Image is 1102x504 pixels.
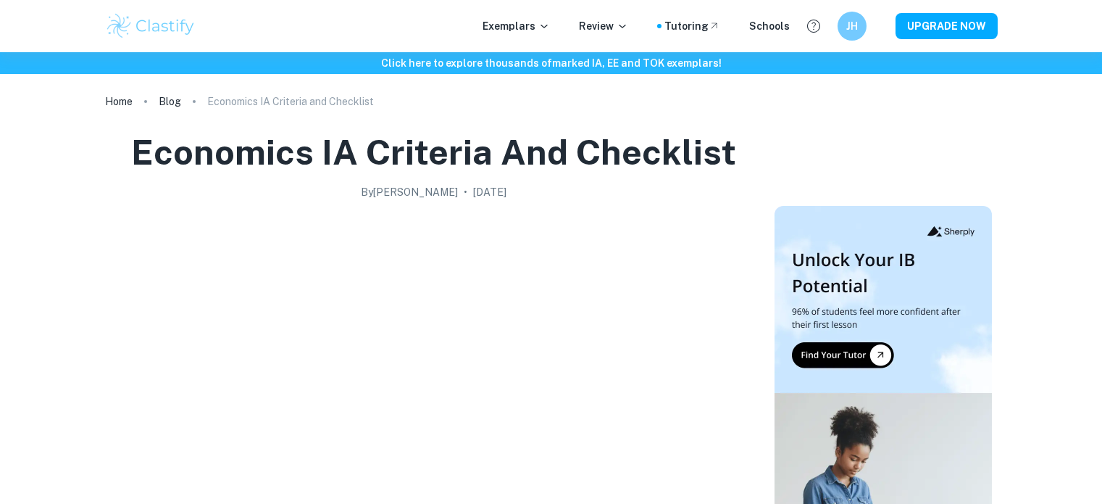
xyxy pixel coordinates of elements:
[483,18,550,34] p: Exemplars
[144,206,724,496] img: Economics IA Criteria and Checklist cover image
[838,12,867,41] button: JH
[105,91,133,112] a: Home
[473,184,506,200] h2: [DATE]
[159,91,181,112] a: Blog
[843,18,860,34] h6: JH
[749,18,790,34] a: Schools
[131,129,736,175] h1: Economics IA Criteria and Checklist
[361,184,458,200] h2: By [PERSON_NAME]
[105,12,197,41] img: Clastify logo
[579,18,628,34] p: Review
[207,94,374,110] p: Economics IA Criteria and Checklist
[464,184,467,200] p: •
[801,14,826,38] button: Help and Feedback
[3,55,1099,71] h6: Click here to explore thousands of marked IA, EE and TOK exemplars !
[896,13,998,39] button: UPGRADE NOW
[664,18,720,34] a: Tutoring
